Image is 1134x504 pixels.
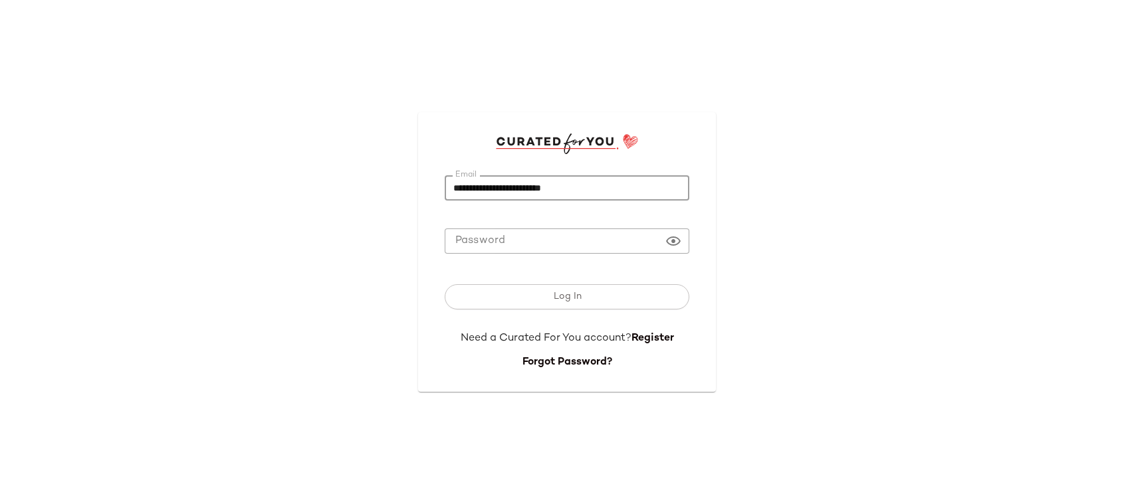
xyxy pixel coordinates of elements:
[631,333,674,344] a: Register
[461,333,631,344] span: Need a Curated For You account?
[552,292,581,302] span: Log In
[445,284,689,309] button: Log In
[496,133,639,153] img: cfy_login_logo.DGdB1djN.svg
[522,357,612,368] a: Forgot Password?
